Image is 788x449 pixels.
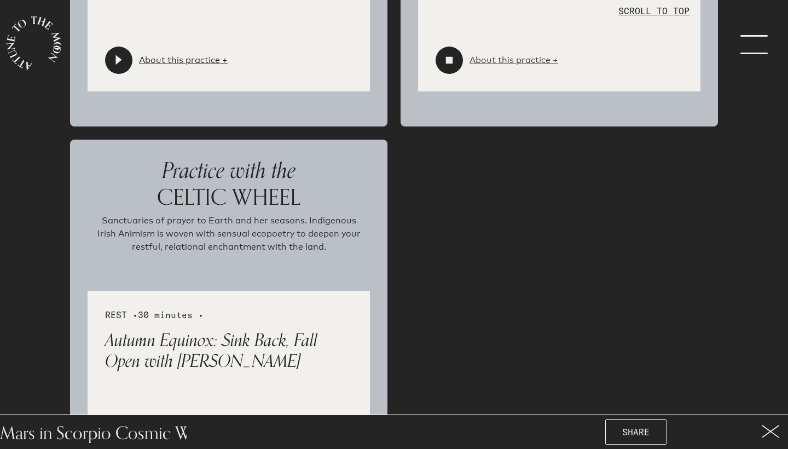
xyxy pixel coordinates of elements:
p: SCROLL TO TOP [618,4,690,18]
span: SHARE [622,425,650,439]
span: 30 minutes • [138,309,204,320]
p: CELTIC WHEEL [88,157,370,210]
div: REST • [105,308,352,321]
p: Autumn Equinox: Sink Back, Fall Open with [PERSON_NAME] [105,330,352,372]
a: About this practice + [470,54,558,67]
p: Sanctuaries of prayer to Earth and her seasons. Indigenous Irish Animism is woven with sensual ec... [92,214,366,269]
a: About this practice + [139,54,228,67]
span: Practice with the [162,153,296,189]
button: SHARE [605,419,667,445]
